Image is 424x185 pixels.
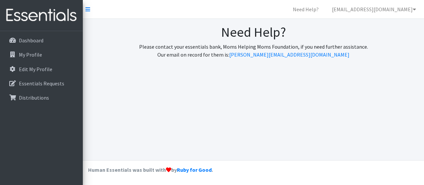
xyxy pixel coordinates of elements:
p: Please contact your essentials bank, Moms Helping Moms Foundation, if you need further assistance... [88,43,419,59]
a: Dashboard [3,34,80,47]
img: HumanEssentials [3,4,80,26]
p: Dashboard [19,37,43,44]
a: [PERSON_NAME][EMAIL_ADDRESS][DOMAIN_NAME] [229,51,349,58]
p: Distributions [19,94,49,101]
a: Edit My Profile [3,63,80,76]
a: Ruby for Good [177,166,212,173]
a: My Profile [3,48,80,61]
a: [EMAIL_ADDRESS][DOMAIN_NAME] [327,3,421,16]
strong: Human Essentials was built with by . [88,166,213,173]
p: My Profile [19,51,42,58]
a: Distributions [3,91,80,104]
a: Need Help? [288,3,324,16]
h1: Need Help? [88,24,419,40]
a: Essentials Requests [3,77,80,90]
p: Edit My Profile [19,66,52,72]
p: Essentials Requests [19,80,64,87]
